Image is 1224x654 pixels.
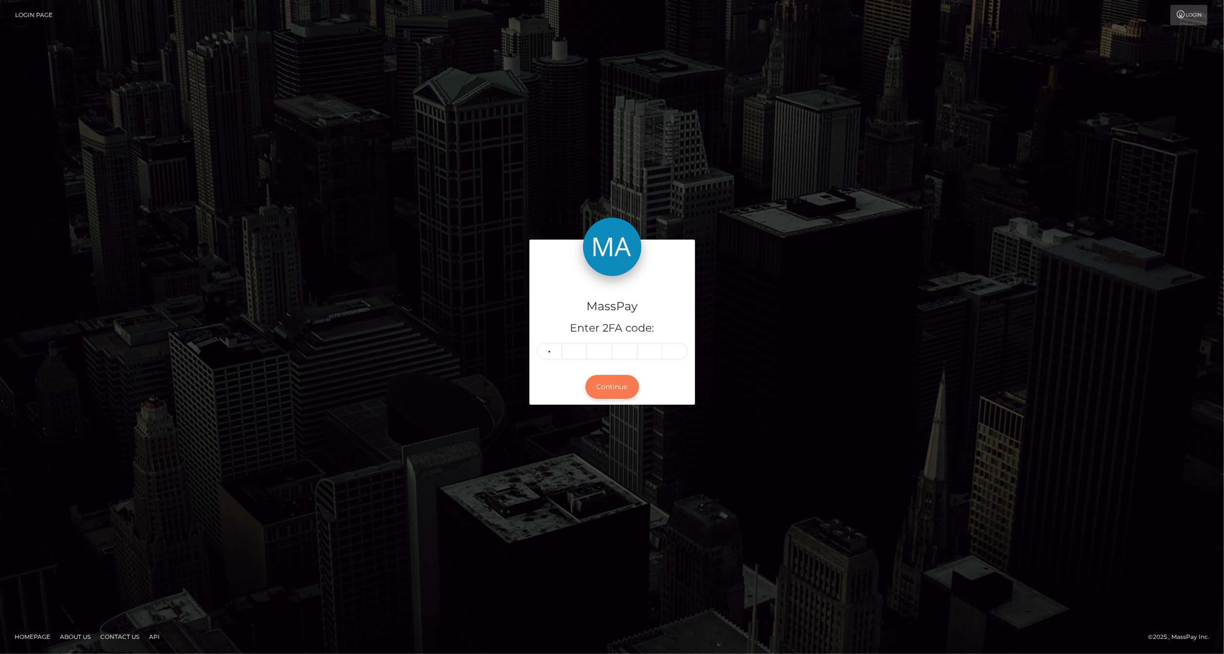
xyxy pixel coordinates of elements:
h4: MassPay [537,298,688,315]
h5: Enter 2FA code: [537,321,688,336]
a: Login [1170,5,1207,25]
a: Login Page [15,5,53,25]
a: Contact Us [96,629,143,644]
img: MassPay [583,218,641,276]
button: Continue [585,375,639,399]
a: Homepage [11,629,54,644]
a: API [145,629,164,644]
a: About Us [56,629,94,644]
div: © 2025 , MassPay Inc. [1148,632,1217,642]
